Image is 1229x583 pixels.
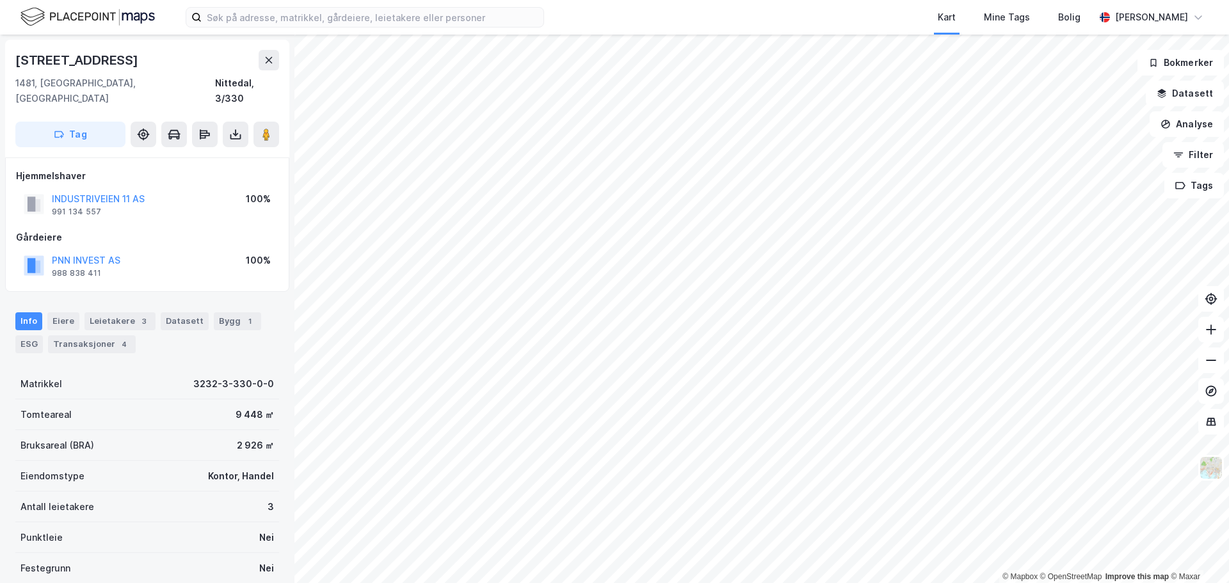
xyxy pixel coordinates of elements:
[20,438,94,453] div: Bruksareal (BRA)
[1165,522,1229,583] div: Kontrollprogram for chat
[214,312,261,330] div: Bygg
[20,468,84,484] div: Eiendomstype
[1002,572,1038,581] a: Mapbox
[20,561,70,576] div: Festegrunn
[52,207,101,217] div: 991 134 557
[1199,456,1223,480] img: Z
[1105,572,1169,581] a: Improve this map
[15,335,43,353] div: ESG
[259,530,274,545] div: Nei
[20,530,63,545] div: Punktleie
[118,338,131,351] div: 4
[1162,142,1224,168] button: Filter
[193,376,274,392] div: 3232-3-330-0-0
[20,6,155,28] img: logo.f888ab2527a4732fd821a326f86c7f29.svg
[259,561,274,576] div: Nei
[236,407,274,422] div: 9 448 ㎡
[1146,81,1224,106] button: Datasett
[16,230,278,245] div: Gårdeiere
[268,499,274,515] div: 3
[16,168,278,184] div: Hjemmelshaver
[15,50,141,70] div: [STREET_ADDRESS]
[1040,572,1102,581] a: OpenStreetMap
[20,407,72,422] div: Tomteareal
[15,122,125,147] button: Tag
[84,312,156,330] div: Leietakere
[984,10,1030,25] div: Mine Tags
[15,312,42,330] div: Info
[161,312,209,330] div: Datasett
[215,76,279,106] div: Nittedal, 3/330
[1058,10,1080,25] div: Bolig
[246,191,271,207] div: 100%
[47,312,79,330] div: Eiere
[1115,10,1188,25] div: [PERSON_NAME]
[20,376,62,392] div: Matrikkel
[15,76,215,106] div: 1481, [GEOGRAPHIC_DATA], [GEOGRAPHIC_DATA]
[48,335,136,353] div: Transaksjoner
[1164,173,1224,198] button: Tags
[938,10,956,25] div: Kart
[20,499,94,515] div: Antall leietakere
[1150,111,1224,137] button: Analyse
[246,253,271,268] div: 100%
[1165,522,1229,583] iframe: Chat Widget
[208,468,274,484] div: Kontor, Handel
[202,8,543,27] input: Søk på adresse, matrikkel, gårdeiere, leietakere eller personer
[1137,50,1224,76] button: Bokmerker
[243,315,256,328] div: 1
[52,268,101,278] div: 988 838 411
[138,315,150,328] div: 3
[237,438,274,453] div: 2 926 ㎡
